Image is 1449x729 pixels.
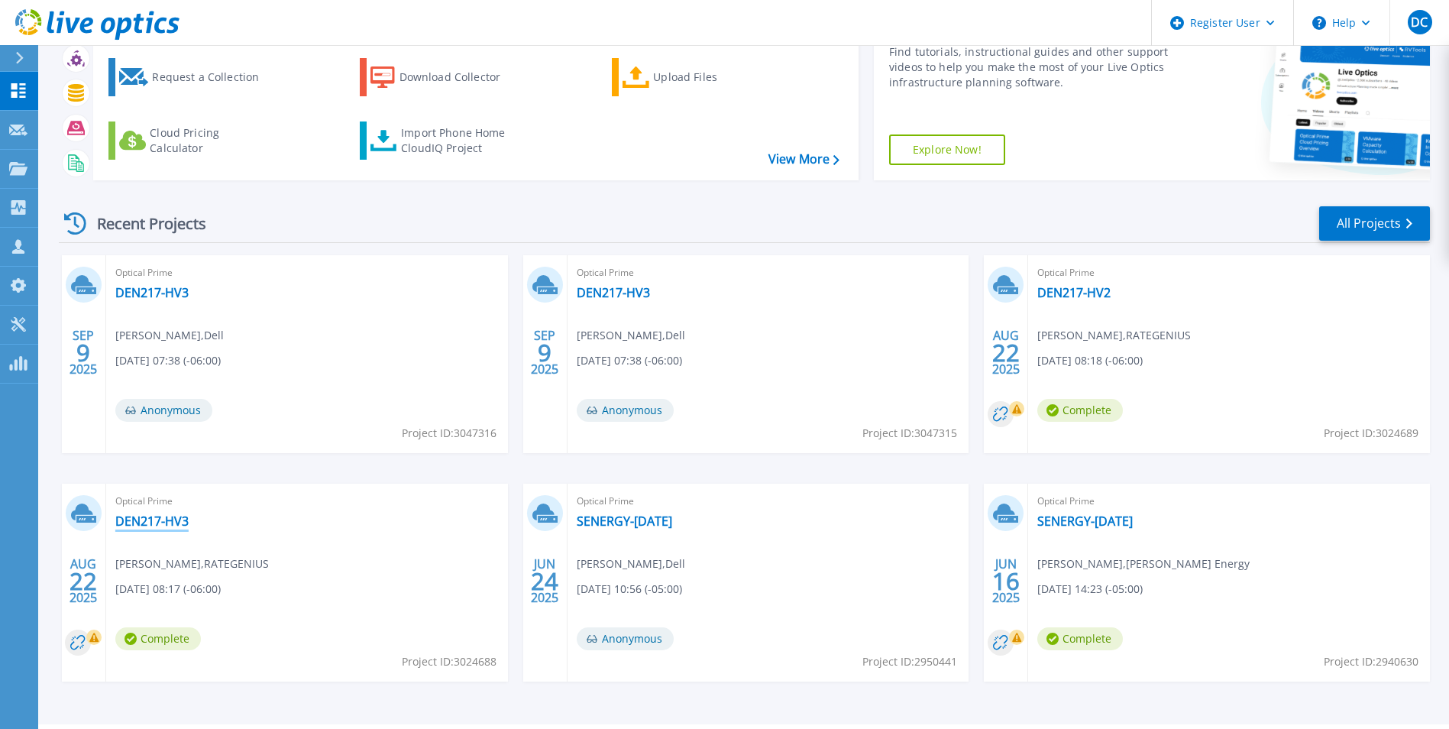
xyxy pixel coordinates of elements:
a: SENERGY-[DATE] [577,514,672,529]
span: Optical Prime [577,264,960,281]
div: Find tutorials, instructional guides and other support videos to help you make the most of your L... [889,44,1172,90]
a: SENERGY-[DATE] [1037,514,1133,529]
a: DEN217-HV3 [577,285,650,300]
span: Optical Prime [1037,493,1421,510]
div: Request a Collection [152,62,274,92]
span: Anonymous [577,627,674,650]
span: 22 [70,575,97,588]
a: DEN217-HV3 [115,285,189,300]
span: [DATE] 07:38 (-06:00) [577,352,682,369]
span: 9 [76,346,90,359]
span: Project ID: 3024688 [402,653,496,670]
a: Cloud Pricing Calculator [108,122,279,160]
span: 9 [538,346,551,359]
div: SEP 2025 [530,325,559,381]
div: JUN 2025 [991,553,1020,609]
a: Upload Files [612,58,782,96]
div: Recent Projects [59,205,227,242]
span: [DATE] 10:56 (-05:00) [577,581,682,598]
a: DEN217-HV3 [115,514,189,529]
a: View More [768,152,839,167]
span: 22 [992,346,1020,359]
span: Complete [1037,399,1123,422]
a: Request a Collection [108,58,279,96]
span: Optical Prime [577,493,960,510]
a: Explore Now! [889,134,1005,165]
div: AUG 2025 [991,325,1020,381]
span: [PERSON_NAME] , RATEGENIUS [1037,327,1191,344]
div: Upload Files [653,62,775,92]
span: 24 [531,575,558,588]
span: [PERSON_NAME] , Dell [577,327,685,344]
span: Project ID: 3047315 [862,425,957,442]
span: [PERSON_NAME] , [PERSON_NAME] Energy [1037,556,1250,572]
span: Project ID: 3024689 [1324,425,1418,442]
span: Complete [115,627,201,650]
span: [DATE] 14:23 (-05:00) [1037,581,1143,598]
div: Download Collector [399,62,522,92]
a: DEN217-HV2 [1037,285,1111,300]
span: [PERSON_NAME] , RATEGENIUS [115,556,269,572]
span: Anonymous [115,399,212,422]
div: JUN 2025 [530,553,559,609]
div: AUG 2025 [69,553,98,609]
span: [PERSON_NAME] , Dell [577,556,685,572]
a: All Projects [1319,206,1430,241]
span: Project ID: 2940630 [1324,653,1418,670]
span: Optical Prime [1037,264,1421,281]
span: [DATE] 08:17 (-06:00) [115,581,221,598]
span: DC [1411,16,1428,28]
span: [PERSON_NAME] , Dell [115,327,224,344]
div: SEP 2025 [69,325,98,381]
div: Import Phone Home CloudIQ Project [401,125,520,156]
span: Project ID: 2950441 [862,653,957,670]
span: 16 [992,575,1020,588]
span: Complete [1037,627,1123,650]
a: Download Collector [360,58,530,96]
span: Optical Prime [115,493,499,510]
span: [DATE] 08:18 (-06:00) [1037,352,1143,369]
span: Project ID: 3047316 [402,425,496,442]
span: Optical Prime [115,264,499,281]
div: Cloud Pricing Calculator [150,125,272,156]
span: Anonymous [577,399,674,422]
span: [DATE] 07:38 (-06:00) [115,352,221,369]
